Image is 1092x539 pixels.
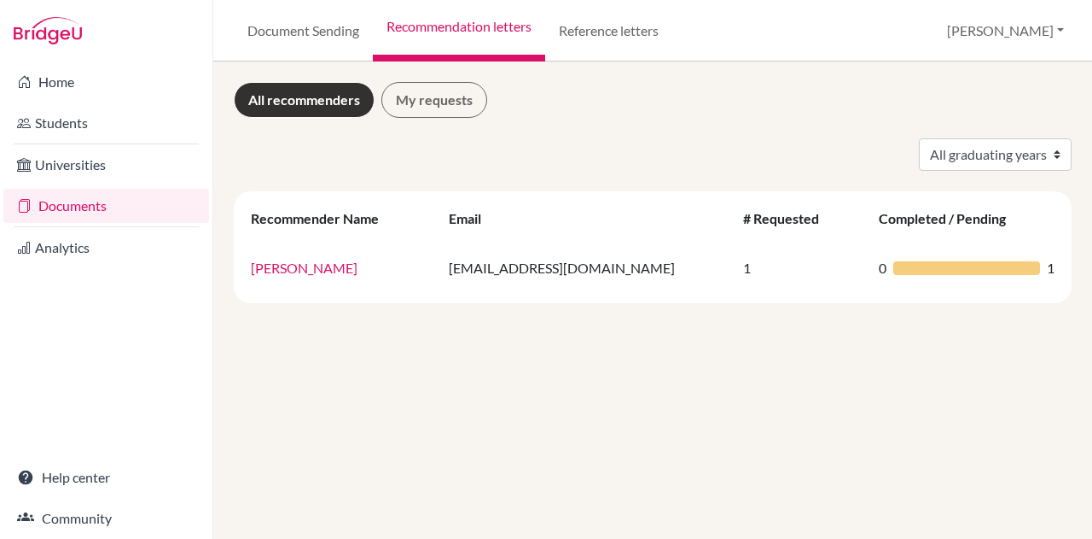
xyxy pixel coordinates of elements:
[879,258,886,278] span: 0
[439,239,733,296] td: [EMAIL_ADDRESS][DOMAIN_NAME]
[733,239,868,296] td: 1
[3,189,209,223] a: Documents
[3,65,209,99] a: Home
[449,210,498,226] div: Email
[3,231,209,265] a: Analytics
[251,260,357,276] a: [PERSON_NAME]
[234,82,375,118] a: All recommenders
[251,210,396,226] div: Recommender Name
[1047,258,1054,278] span: 1
[3,148,209,182] a: Universities
[743,210,836,226] div: # Requested
[879,210,1023,226] div: Completed / Pending
[3,460,209,495] a: Help center
[939,15,1072,47] button: [PERSON_NAME]
[3,501,209,536] a: Community
[3,106,209,140] a: Students
[14,17,82,44] img: Bridge-U
[381,82,487,118] a: My requests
